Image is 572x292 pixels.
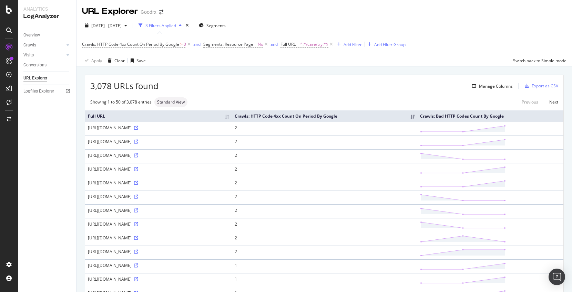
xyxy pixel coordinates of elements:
[258,40,263,49] span: No
[193,41,201,47] div: and
[193,41,201,47] button: and
[88,180,229,186] div: [URL][DOMAIN_NAME]
[522,80,558,91] button: Export as CSV
[270,41,278,47] button: and
[532,83,558,89] div: Export as CSV
[88,139,229,144] div: [URL][DOMAIN_NAME]
[232,136,417,149] td: 2
[23,88,54,95] div: Logfiles Explorer
[88,194,229,199] div: [URL][DOMAIN_NAME]
[334,40,362,48] button: Add Filter
[91,23,122,29] span: [DATE] - [DATE]
[206,23,226,29] span: Segments
[280,41,296,47] span: Full URL
[88,166,229,172] div: [URL][DOMAIN_NAME]
[549,269,565,285] div: Open Intercom Messenger
[88,235,229,241] div: [URL][DOMAIN_NAME]
[23,52,64,59] a: Visits
[297,41,299,47] span: =
[154,97,187,107] div: neutral label
[232,246,417,259] td: 2
[510,55,566,66] button: Switch back to Simple mode
[88,262,229,268] div: [URL][DOMAIN_NAME]
[184,22,190,29] div: times
[90,80,159,92] span: 3,078 URLs found
[114,58,125,64] div: Clear
[23,32,40,39] div: Overview
[23,62,47,69] div: Conversions
[91,58,102,64] div: Apply
[23,52,34,59] div: Visits
[82,20,130,31] button: [DATE] - [DATE]
[88,221,229,227] div: [URL][DOMAIN_NAME]
[88,249,229,255] div: [URL][DOMAIN_NAME]
[469,82,513,90] button: Manage Columns
[232,273,417,287] td: 1
[232,191,417,204] td: 2
[88,276,229,282] div: [URL][DOMAIN_NAME]
[23,75,71,82] a: URL Explorer
[232,218,417,232] td: 2
[82,55,102,66] button: Apply
[23,12,71,20] div: LogAnalyzer
[365,40,406,48] button: Add Filter Group
[23,6,71,12] div: Analytics
[88,152,229,158] div: [URL][DOMAIN_NAME]
[479,83,513,89] div: Manage Columns
[90,99,152,105] div: Showing 1 to 50 of 3,078 entries
[254,41,257,47] span: =
[23,88,71,95] a: Logfiles Explorer
[23,42,36,49] div: Crawls
[145,23,176,29] div: 3 Filters Applied
[23,62,71,69] a: Conversions
[544,97,558,107] a: Next
[141,9,156,15] div: Goodrx
[136,58,146,64] div: Save
[105,55,125,66] button: Clear
[23,42,64,49] a: Crawls
[300,40,328,49] span: ^.*/care/try.*$
[203,41,253,47] span: Segments: Resource Page
[180,41,183,47] span: >
[374,42,406,47] div: Add Filter Group
[232,232,417,246] td: 2
[82,6,138,17] div: URL Explorer
[136,20,184,31] button: 3 Filters Applied
[128,55,146,66] button: Save
[88,125,229,131] div: [URL][DOMAIN_NAME]
[159,10,163,14] div: arrow-right-arrow-left
[344,42,362,47] div: Add Filter
[85,110,232,122] th: Full URL: activate to sort column ascending
[232,204,417,218] td: 2
[232,110,417,122] th: Crawls: HTTP Code 4xx Count On Period By Google: activate to sort column ascending
[23,32,71,39] a: Overview
[232,149,417,163] td: 2
[417,110,563,122] th: Crawls: Bad HTTP Codes Count By Google
[232,163,417,177] td: 2
[196,20,228,31] button: Segments
[513,58,566,64] div: Switch back to Simple mode
[270,41,278,47] div: and
[23,75,47,82] div: URL Explorer
[184,40,186,49] span: 0
[88,207,229,213] div: [URL][DOMAIN_NAME]
[82,41,179,47] span: Crawls: HTTP Code 4xx Count On Period By Google
[232,177,417,191] td: 2
[157,100,185,104] span: Standard View
[232,259,417,273] td: 1
[232,122,417,136] td: 2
